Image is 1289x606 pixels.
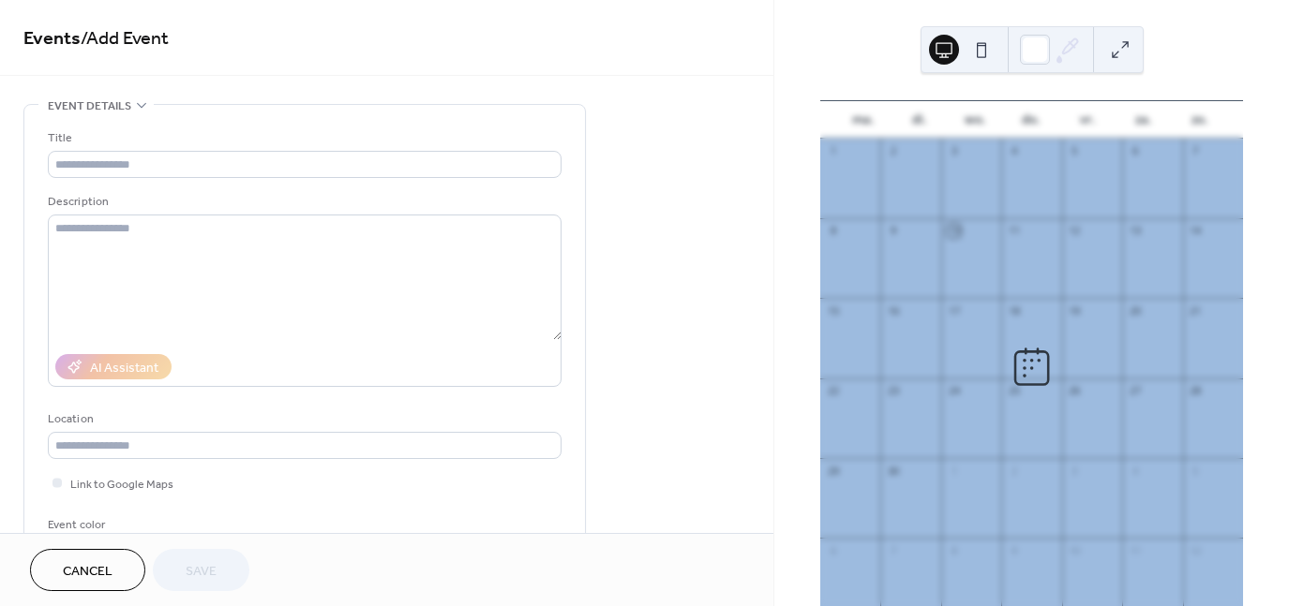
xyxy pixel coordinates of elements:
[70,475,173,495] span: Link to Google Maps
[1128,543,1142,557] div: 11
[1128,303,1142,318] div: 20
[826,464,840,478] div: 29
[826,144,840,158] div: 1
[947,384,961,398] div: 24
[947,543,961,557] div: 8
[1068,384,1082,398] div: 26
[1189,384,1203,398] div: 28
[1007,543,1021,557] div: 9
[81,21,169,57] span: / Add Event
[886,384,900,398] div: 23
[886,303,900,318] div: 16
[886,543,900,557] div: 7
[48,96,131,116] span: Event details
[826,224,840,238] div: 8
[1004,101,1060,139] div: do.
[1007,144,1021,158] div: 4
[1007,224,1021,238] div: 11
[1128,224,1142,238] div: 13
[892,101,948,139] div: di.
[1007,464,1021,478] div: 2
[1189,543,1203,557] div: 12
[1128,464,1142,478] div: 4
[1068,144,1082,158] div: 5
[1128,384,1142,398] div: 27
[1068,543,1082,557] div: 10
[948,101,1004,139] div: wo.
[947,464,961,478] div: 1
[947,303,961,318] div: 17
[1189,224,1203,238] div: 14
[947,224,961,238] div: 10
[1068,303,1082,318] div: 19
[1007,384,1021,398] div: 25
[886,144,900,158] div: 2
[1172,101,1228,139] div: zo.
[826,384,840,398] div: 22
[48,409,558,429] div: Location
[947,144,961,158] div: 3
[1059,101,1116,139] div: vr.
[1189,144,1203,158] div: 7
[1189,303,1203,318] div: 21
[23,21,81,57] a: Events
[1068,464,1082,478] div: 3
[826,303,840,318] div: 15
[63,562,112,582] span: Cancel
[886,464,900,478] div: 30
[1068,224,1082,238] div: 12
[1116,101,1172,139] div: za.
[48,128,558,148] div: Title
[30,549,145,591] button: Cancel
[826,543,840,557] div: 6
[886,224,900,238] div: 9
[835,101,892,139] div: ma.
[1007,303,1021,318] div: 18
[48,515,188,535] div: Event color
[48,192,558,212] div: Description
[1189,464,1203,478] div: 5
[1128,144,1142,158] div: 6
